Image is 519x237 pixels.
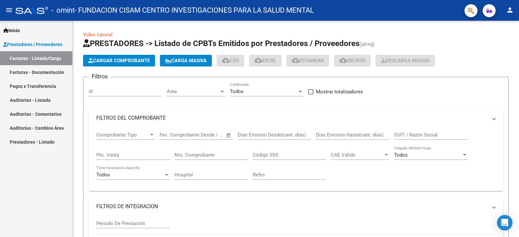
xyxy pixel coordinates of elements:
[359,41,375,47] span: (alt+q)
[376,55,435,66] app-download-masive: Descarga masiva de comprobantes (adjuntos)
[83,55,155,66] button: Cargar Comprobante
[96,114,488,122] mat-panel-title: FILTROS DEL COMPROBANTE
[83,39,359,48] span: PRESTADORES -> Listado de CPBTs Emitidos por Prestadores / Proveedores
[89,126,503,191] div: FILTROS DEL COMPROBANTE
[292,56,299,64] mat-icon: cloud_download
[506,6,514,14] mat-icon: person
[316,88,363,96] span: Mostrar totalizadores
[254,56,262,64] mat-icon: cloud_download
[167,89,219,94] span: Area
[217,55,244,66] button: CSV
[3,27,20,34] span: Inicio
[3,41,62,48] span: Prestadores / Proveedores
[292,58,324,64] span: Estandar
[83,32,113,38] a: Video tutorial
[497,215,513,231] div: Open Intercom Messenger
[222,56,230,64] mat-icon: cloud_download
[51,3,75,18] span: - omint
[230,89,244,94] span: Todos
[89,110,503,126] mat-expansion-panel-header: FILTROS DEL COMPROBANTE
[75,3,314,18] span: - FUNDACION CISAM CENTRO INVESTIGACIONES PARA LA SALUD MENTAL
[331,152,383,158] span: CAE Válido
[249,55,282,66] button: EXCEL
[160,132,186,138] input: Fecha inicio
[334,55,371,66] button: Gecros
[286,55,329,66] button: Estandar
[339,56,347,64] mat-icon: cloud_download
[394,152,408,158] span: Todos
[376,55,435,66] button: Descarga Masiva
[165,58,207,64] span: Carga Masiva
[89,199,503,214] mat-expansion-panel-header: FILTROS DE INTEGRACION
[96,172,110,178] span: Todos
[89,72,111,81] h3: Filtros
[225,132,233,139] button: Open calendar
[160,55,212,66] button: Carga Masiva
[254,58,276,64] span: EXCEL
[339,58,366,64] span: Gecros
[96,132,149,138] span: Comprobante Tipo
[5,6,13,14] mat-icon: menu
[381,58,430,64] span: Descarga Masiva
[192,132,223,138] input: Fecha fin
[222,58,239,64] span: CSV
[88,58,150,64] span: Cargar Comprobante
[96,203,488,210] mat-panel-title: FILTROS DE INTEGRACION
